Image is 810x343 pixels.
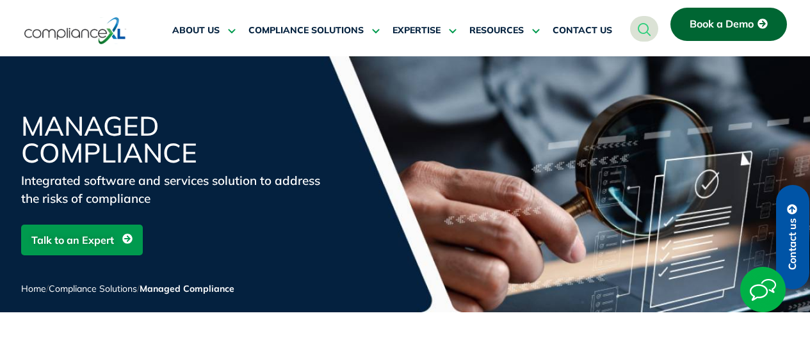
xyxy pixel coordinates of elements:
[393,25,441,36] span: EXPERTISE
[469,15,540,46] a: RESOURCES
[140,283,234,294] span: Managed Compliance
[553,25,612,36] span: CONTACT US
[21,283,234,294] span: / /
[248,25,364,36] span: COMPLIANCE SOLUTIONS
[670,8,787,41] a: Book a Demo
[553,15,612,46] a: CONTACT US
[172,25,220,36] span: ABOUT US
[21,225,143,255] a: Talk to an Expert
[172,15,236,46] a: ABOUT US
[21,171,328,207] div: Integrated software and services solution to address the risks of compliance
[31,228,114,252] span: Talk to an Expert
[740,267,786,312] img: Start Chat
[49,283,137,294] a: Compliance Solutions
[248,15,380,46] a: COMPLIANCE SOLUTIONS
[21,283,46,294] a: Home
[787,218,798,270] span: Contact us
[21,113,328,166] h1: Managed Compliance
[469,25,524,36] span: RESOURCES
[776,185,809,289] a: Contact us
[24,16,126,45] img: logo-one.svg
[690,19,754,30] span: Book a Demo
[630,16,658,42] a: navsearch-button
[393,15,457,46] a: EXPERTISE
